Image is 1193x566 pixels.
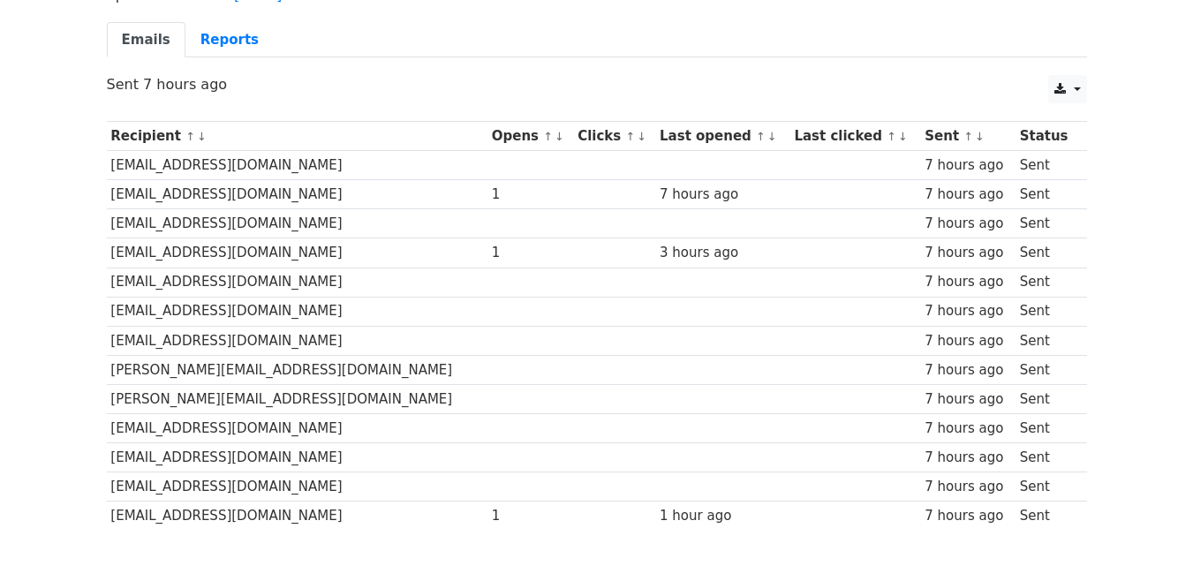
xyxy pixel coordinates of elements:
a: ↑ [963,130,973,143]
th: Recipient [107,122,487,151]
th: Clicks [573,122,655,151]
div: Widget de chat [1105,481,1193,566]
div: 1 [492,506,570,526]
div: 7 hours ago [925,477,1011,497]
a: ↓ [975,130,985,143]
a: ↓ [637,130,646,143]
a: ↑ [543,130,553,143]
div: 7 hours ago [925,301,1011,321]
a: Emails [107,22,185,58]
td: [PERSON_NAME][EMAIL_ADDRESS][DOMAIN_NAME] [107,384,487,413]
td: [EMAIL_ADDRESS][DOMAIN_NAME] [107,297,487,326]
div: 7 hours ago [925,506,1011,526]
div: 7 hours ago [925,389,1011,410]
a: ↓ [898,130,908,143]
td: Sent [1016,268,1077,297]
td: [PERSON_NAME][EMAIL_ADDRESS][DOMAIN_NAME] [107,355,487,384]
a: ↑ [625,130,635,143]
a: ↓ [767,130,777,143]
td: [EMAIL_ADDRESS][DOMAIN_NAME] [107,268,487,297]
div: 1 [492,185,570,205]
td: Sent [1016,384,1077,413]
th: Opens [487,122,573,151]
div: 7 hours ago [925,155,1011,176]
td: Sent [1016,472,1077,502]
div: 7 hours ago [660,185,786,205]
div: 7 hours ago [925,214,1011,234]
td: [EMAIL_ADDRESS][DOMAIN_NAME] [107,151,487,180]
div: 1 hour ago [660,506,786,526]
td: Sent [1016,414,1077,443]
a: ↓ [555,130,564,143]
td: Sent [1016,209,1077,238]
a: Reports [185,22,274,58]
td: Sent [1016,502,1077,531]
th: Status [1016,122,1077,151]
div: 7 hours ago [925,185,1011,205]
div: 7 hours ago [925,419,1011,439]
div: 1 [492,243,570,263]
td: [EMAIL_ADDRESS][DOMAIN_NAME] [107,209,487,238]
th: Last opened [655,122,789,151]
td: [EMAIL_ADDRESS][DOMAIN_NAME] [107,180,487,209]
td: [EMAIL_ADDRESS][DOMAIN_NAME] [107,326,487,355]
td: [EMAIL_ADDRESS][DOMAIN_NAME] [107,238,487,268]
a: ↓ [197,130,207,143]
div: 7 hours ago [925,331,1011,351]
p: Sent 7 hours ago [107,75,1087,94]
td: [EMAIL_ADDRESS][DOMAIN_NAME] [107,414,487,443]
div: 7 hours ago [925,360,1011,381]
iframe: Chat Widget [1105,481,1193,566]
div: 7 hours ago [925,272,1011,292]
td: Sent [1016,238,1077,268]
td: Sent [1016,443,1077,472]
th: Sent [920,122,1015,151]
a: ↑ [756,130,766,143]
div: 3 hours ago [660,243,786,263]
td: Sent [1016,355,1077,384]
div: 7 hours ago [925,243,1011,263]
div: 7 hours ago [925,448,1011,468]
td: [EMAIL_ADDRESS][DOMAIN_NAME] [107,472,487,502]
td: [EMAIL_ADDRESS][DOMAIN_NAME] [107,502,487,531]
td: Sent [1016,326,1077,355]
td: Sent [1016,297,1077,326]
td: Sent [1016,151,1077,180]
a: ↑ [185,130,195,143]
a: ↑ [887,130,896,143]
td: Sent [1016,180,1077,209]
td: [EMAIL_ADDRESS][DOMAIN_NAME] [107,443,487,472]
th: Last clicked [790,122,921,151]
